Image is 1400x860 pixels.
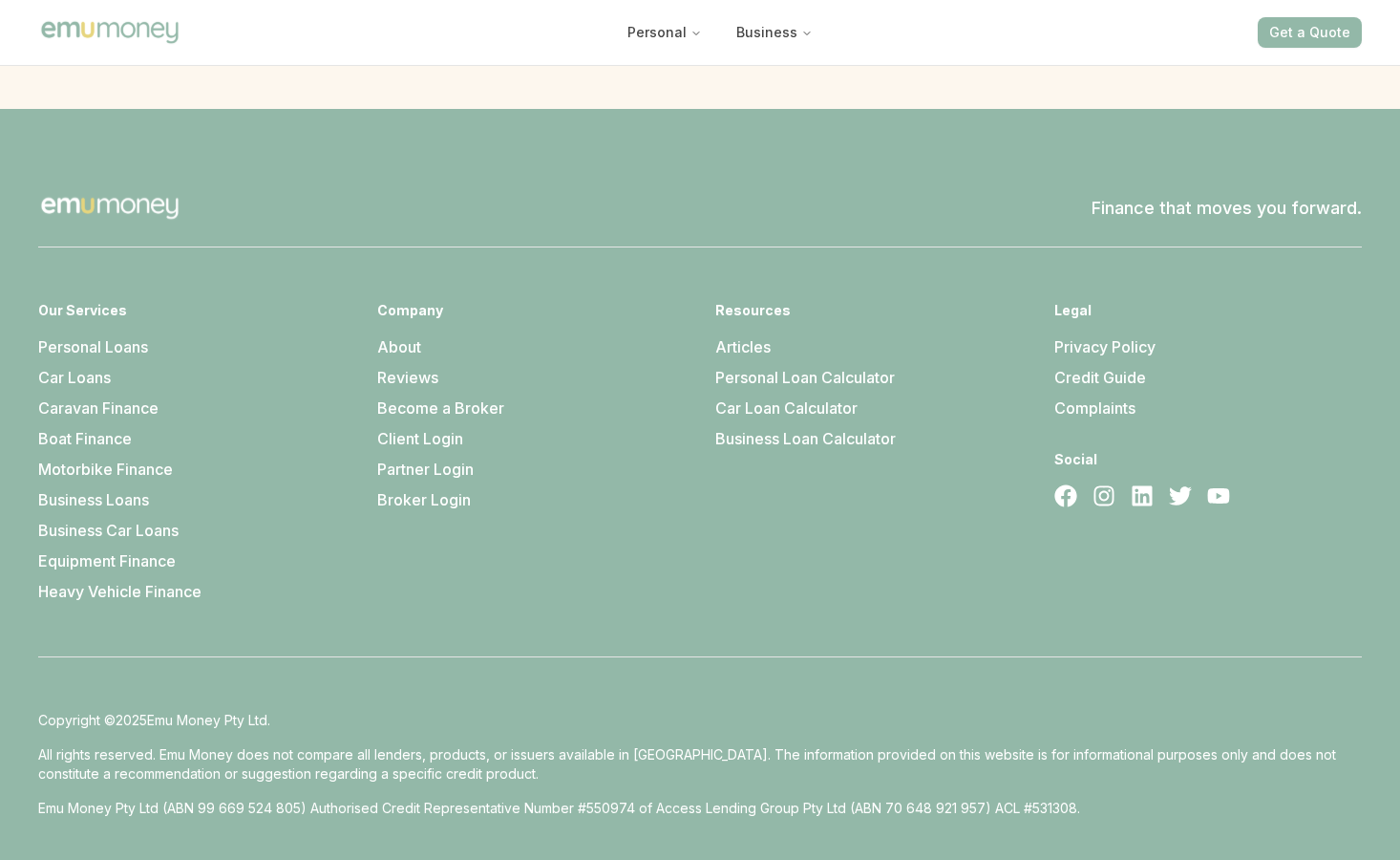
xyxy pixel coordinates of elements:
[38,368,111,387] a: Car Loans
[377,429,463,448] a: Client Login
[377,490,471,509] a: Broker Login
[377,301,686,320] h3: Company
[377,337,421,356] a: About
[1258,17,1362,48] button: Get a Quote
[38,398,159,418] a: Caravan Finance
[1054,368,1146,387] a: Credit Guide
[38,745,1362,784] p: All rights reserved. Emu Money does not compare all lenders, products, or issuers available in [G...
[38,711,1362,730] p: Copyright © 2025 Emu Money Pty Ltd.
[1054,398,1135,418] a: Complaints
[38,170,181,247] img: Emu Money
[1054,450,1363,469] h3: Social
[1054,337,1156,356] a: Privacy Policy
[715,398,858,418] a: Car Loan Calculator
[38,301,347,320] h3: Our Services
[38,18,181,46] img: Emu Money
[38,551,176,570] a: Equipment Finance
[377,460,474,479] a: Partner Login
[377,398,504,418] a: Become a Broker
[1054,301,1363,320] h3: Legal
[38,582,202,601] a: Heavy Vehicle Finance
[612,15,717,50] button: Personal
[38,521,179,540] a: Business Car Loans
[377,368,438,387] a: Reviews
[715,429,896,448] a: Business Loan Calculator
[38,490,149,509] a: Business Loans
[38,337,148,356] a: Personal Loans
[721,15,828,50] button: Business
[715,368,895,387] a: Personal Loan Calculator
[38,799,1362,818] p: Emu Money Pty Ltd (ABN 99 669 524 805) Authorised Credit Representative Number #550974 of Access ...
[38,460,173,479] a: Motorbike Finance
[1092,195,1362,222] p: Finance that moves you forward.
[715,337,771,356] a: Articles
[38,429,132,448] a: Boat Finance
[715,301,1024,320] h3: Resources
